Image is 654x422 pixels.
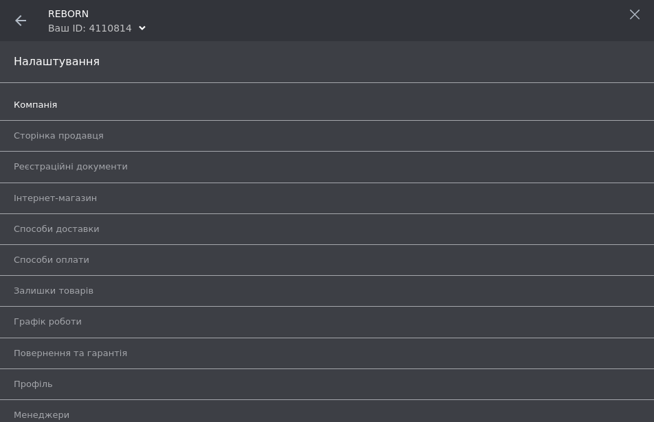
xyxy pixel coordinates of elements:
[14,248,647,272] a: Способи оплати
[14,187,647,210] a: Інтернет-магазин
[14,155,647,178] a: Реєстраційні документи
[14,192,97,204] span: Інтернет-магазин
[14,310,647,333] a: Графік роботи
[48,21,132,35] div: Ваш ID: 4110814
[14,279,647,303] a: Залишки товарів
[14,373,647,396] a: Профіль
[14,342,647,365] a: Повернення та гарантія
[14,124,647,148] a: Сторінка продавця
[14,254,89,266] span: Способи оплати
[14,99,57,111] span: Компанія
[14,347,127,360] span: Повернення та гарантія
[14,223,100,235] span: Способи доставки
[14,161,128,173] span: Реєстраційні документи
[14,378,53,390] span: Профіль
[14,218,647,241] a: Способи доставки
[14,316,82,328] span: Графік роботи
[14,93,647,117] a: Компанія
[14,409,69,421] span: Менеджери
[14,130,104,142] span: Сторінка продавця
[14,285,93,297] span: Залишки товарів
